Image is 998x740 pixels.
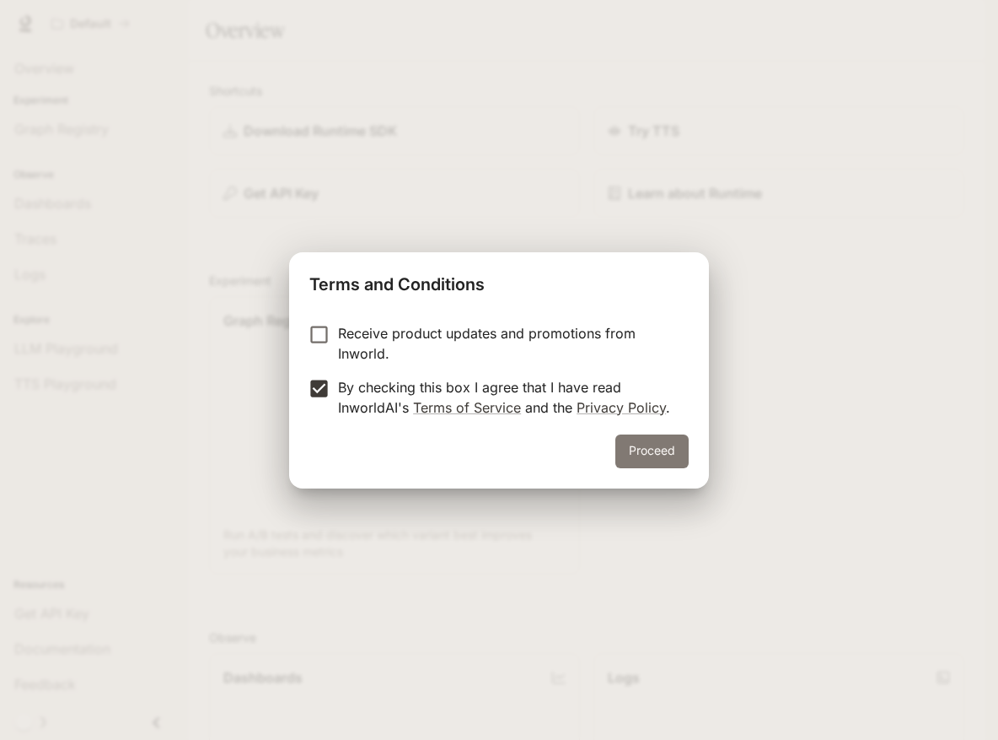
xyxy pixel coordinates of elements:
a: Terms of Service [413,399,521,416]
h2: Terms and Conditions [289,252,709,310]
p: By checking this box I agree that I have read InworldAI's and the . [338,377,675,418]
button: Proceed [615,435,689,468]
p: Receive product updates and promotions from Inworld. [338,323,675,364]
a: Privacy Policy [577,399,666,416]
